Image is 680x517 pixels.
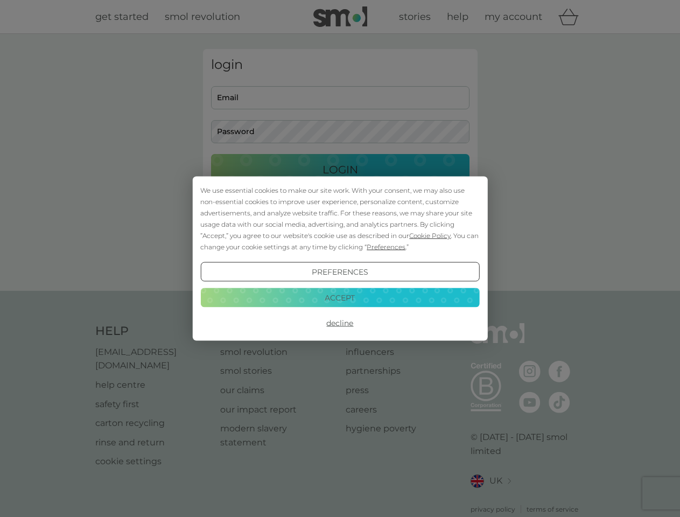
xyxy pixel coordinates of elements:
[367,243,405,251] span: Preferences
[192,177,487,341] div: Cookie Consent Prompt
[200,262,479,282] button: Preferences
[200,288,479,307] button: Accept
[200,185,479,253] div: We use essential cookies to make our site work. With your consent, we may also use non-essential ...
[409,232,451,240] span: Cookie Policy
[200,313,479,333] button: Decline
